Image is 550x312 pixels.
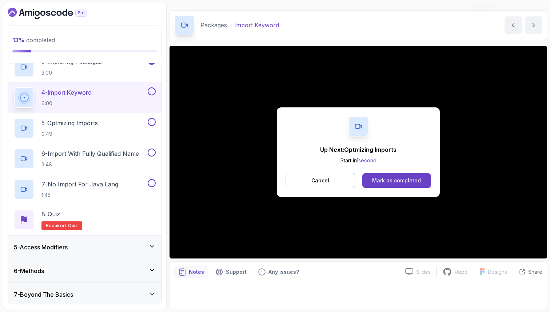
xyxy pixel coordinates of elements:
[41,100,92,107] p: 6:00
[226,268,247,276] p: Support
[174,266,208,278] button: notes button
[320,157,396,164] p: Start in
[505,16,522,34] button: previous content
[14,118,156,138] button: 5-Optmizing Imports0:49
[356,157,376,163] span: 1 second
[513,268,542,276] button: Share
[268,268,299,276] p: Any issues?
[488,268,507,276] p: Designs
[14,179,156,200] button: 7-No Import For Java Lang1:45
[8,259,162,283] button: 6-Methods
[8,236,162,259] button: 5-Access Modifiers
[525,16,542,34] button: next content
[41,161,139,168] p: 3:48
[189,268,204,276] p: Notes
[211,266,251,278] button: Support button
[41,130,98,138] p: 0:49
[14,290,73,299] h3: 7 - Beyond The Basics
[12,36,55,44] span: completed
[41,119,98,127] p: 5 - Optmizing Imports
[311,177,329,184] p: Cancel
[41,88,92,97] p: 4 - Import Keyword
[320,145,396,154] p: Up Next: Optmizing Imports
[46,223,68,229] span: Required-
[170,46,547,258] iframe: 4 - Import keyword
[14,210,156,230] button: 8-QuizRequired-quiz
[254,266,303,278] button: Feedback button
[12,36,25,44] span: 13 %
[41,210,60,218] p: 8 - Quiz
[41,149,139,158] p: 6 - Import With Fully Qualified Name
[8,8,104,19] a: Dashboard
[286,173,355,188] button: Cancel
[41,191,118,199] p: 1:45
[362,173,431,188] button: Mark as completed
[416,268,431,276] p: Slides
[41,180,118,189] p: 7 - No Import For Java Lang
[14,149,156,169] button: 6-Import With Fully Qualified Name3:48
[528,268,542,276] p: Share
[8,283,162,306] button: 7-Beyond The Basics
[68,223,78,229] span: quiz
[200,21,227,29] p: Packages
[14,266,44,275] h3: 6 - Methods
[14,57,156,77] button: 3-Exploring Packages3:00
[14,87,156,108] button: 4-Import Keyword6:00
[372,177,421,184] div: Mark as completed
[41,69,102,76] p: 3:00
[234,21,279,29] p: Import Keyword
[14,243,68,252] h3: 5 - Access Modifiers
[455,268,468,276] p: Repo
